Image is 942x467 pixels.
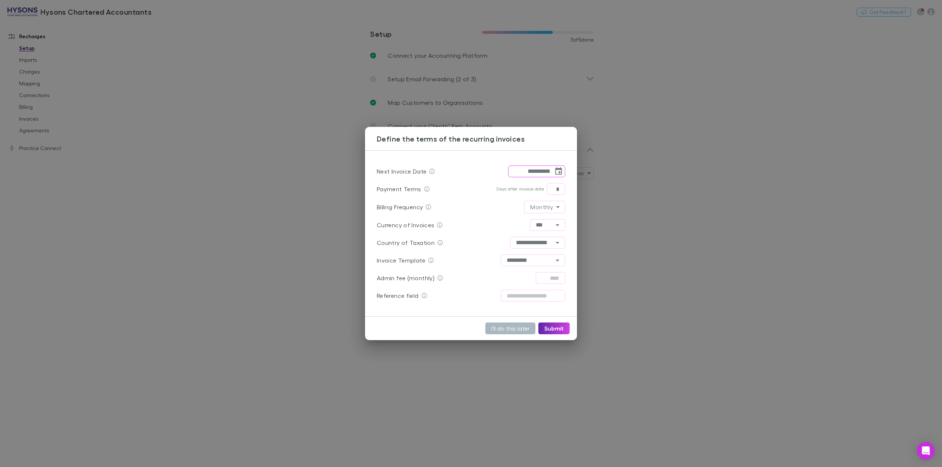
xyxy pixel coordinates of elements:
[377,185,421,193] p: Payment Terms
[377,291,419,300] p: Reference field
[377,274,435,282] p: Admin fee (monthly)
[552,220,563,230] button: Open
[377,238,435,247] p: Country of Taxation
[377,221,434,229] p: Currency of Invoices
[917,442,935,460] div: Open Intercom Messenger
[377,203,423,211] p: Billing Frequency
[377,167,426,176] p: Next Invoice Date
[552,238,563,248] button: Open
[496,186,544,192] p: Days after invoice date
[553,166,564,177] button: Choose date, selected date is Sep 20, 2025
[377,134,577,143] h3: Define the terms of the recurring invoices
[377,256,425,265] p: Invoice Template
[524,201,565,213] div: Monthly
[552,255,563,265] button: Open
[538,322,570,334] button: Submit
[485,322,535,334] button: I'll do this later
